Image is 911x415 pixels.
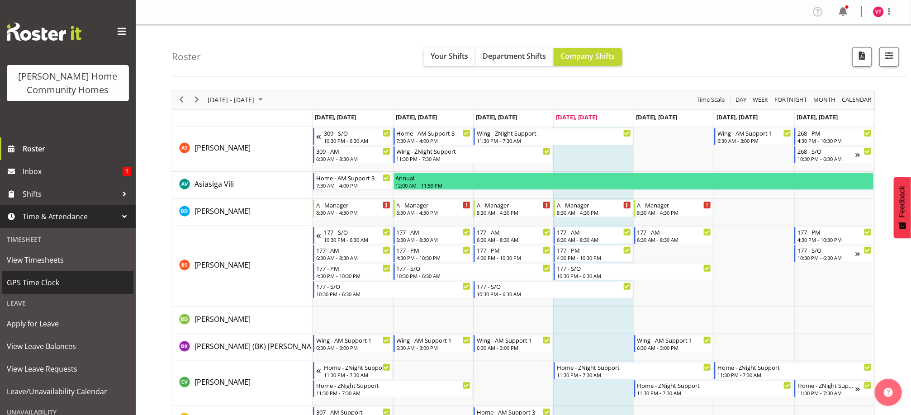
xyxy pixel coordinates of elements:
div: 6:30 AM - 8:30 AM [557,236,631,243]
div: 8:30 AM - 4:30 PM [477,209,550,216]
div: Billie Sothern"s event - 177 - PM Begin From Tuesday, September 30, 2025 at 4:30:00 PM GMT+13:00 ... [394,245,473,262]
span: View Leave Balances [7,340,129,353]
div: 4:30 PM - 10:30 PM [397,254,470,261]
a: Apply for Leave [2,312,133,335]
div: A - Manager [477,200,550,209]
span: calendar [841,94,872,105]
div: 6:30 AM - 8:30 AM [397,236,470,243]
div: Home - ZNight Support [324,363,390,372]
div: 177 - AM [557,227,631,236]
button: October 2025 [206,94,267,105]
div: 177 - S/O [316,282,470,291]
div: 10:30 PM - 6:30 AM [324,236,390,243]
div: Billie Sothern"s event - 177 - S/O Begin From Tuesday, September 30, 2025 at 10:30:00 PM GMT+13:0... [394,263,553,280]
button: Company Shifts [554,48,622,66]
span: Department Shifts [483,51,546,61]
div: 177 - AM [397,227,470,236]
span: [DATE], [DATE] [797,113,838,121]
img: Rosterit website logo [7,23,81,41]
span: Month [812,94,836,105]
span: [DATE] - [DATE] [207,94,255,105]
div: 10:30 PM - 6:30 AM [316,290,470,297]
div: 6:30 AM - 3:00 PM [316,344,390,351]
div: Asiasiga Vili"s event - Home - AM Support 3 Begin From Monday, September 29, 2025 at 7:30:00 AM G... [313,173,392,190]
span: Apply for Leave [7,317,129,330]
a: [PERSON_NAME] (BK) [PERSON_NAME] [195,341,324,352]
div: Wing - AM Support 1 [637,335,711,344]
button: Download a PDF of the roster according to the set date range. [852,47,872,67]
div: Arshdeep Singh"s event - 309 - S/O Begin From Sunday, September 28, 2025 at 10:30:00 PM GMT+13:00... [313,128,392,145]
div: 7:30 AM - 4:00 PM [397,137,470,144]
button: Your Shifts [424,48,476,66]
div: 10:30 PM - 6:30 AM [397,272,551,279]
div: 11:30 PM - 7:30 AM [557,371,711,378]
div: 4:30 PM - 10:30 PM [797,236,871,243]
div: 177 - PM [397,245,470,255]
span: Roster [23,142,131,156]
div: Billie Sothern"s event - 177 - PM Begin From Wednesday, October 1, 2025 at 4:30:00 PM GMT+13:00 E... [474,245,553,262]
div: Billie Sothern"s event - 177 - AM Begin From Wednesday, October 1, 2025 at 6:30:00 AM GMT+13:00 E... [474,227,553,244]
div: 177 - S/O [477,282,631,291]
span: Shifts [23,187,118,201]
div: Barbara Dunlop"s event - A - Manager Begin From Thursday, October 2, 2025 at 8:30:00 AM GMT+13:00... [554,200,633,217]
div: Home - AM Support 3 [316,173,390,182]
span: [DATE], [DATE] [636,113,678,121]
a: [PERSON_NAME] [195,314,251,325]
div: 6:30 AM - 8:30 AM [477,236,550,243]
a: [PERSON_NAME] [195,377,251,387]
div: 177 - S/O [397,264,551,273]
span: Time & Attendance [23,210,118,223]
div: Timesheet [2,230,133,249]
div: 4:30 PM - 10:30 PM [797,137,871,144]
a: [PERSON_NAME] [195,142,251,153]
button: Fortnight [773,94,809,105]
span: Company Shifts [561,51,615,61]
div: 6:30 AM - 3:00 PM [397,344,470,351]
div: Billie Sothern"s event - 177 - PM Begin From Sunday, October 5, 2025 at 4:30:00 PM GMT+13:00 Ends... [794,227,873,244]
div: 177 - AM [477,227,550,236]
button: Timeline Week [751,94,770,105]
div: Leave [2,294,133,312]
a: Asiasiga Vili [195,179,234,189]
span: [DATE], [DATE] [476,113,517,121]
div: 6:30 AM - 3:00 PM [477,344,550,351]
div: 7:30 AM - 4:00 PM [316,182,390,189]
div: Home - ZNight Support [557,363,711,372]
span: Leave/Unavailability Calendar [7,385,129,398]
a: [PERSON_NAME] [195,259,251,270]
span: 1 [123,167,131,176]
h4: Roster [172,52,201,62]
button: Month [840,94,873,105]
div: next period [189,90,204,109]
div: 11:30 PM - 7:30 AM [637,389,792,396]
div: Cheenee Vargas"s event - Home - ZNight Support Begin From Sunday, October 5, 2025 at 11:30:00 PM ... [794,380,873,397]
div: previous period [174,90,189,109]
div: 4:30 PM - 10:30 PM [316,272,390,279]
div: 11:30 PM - 7:30 AM [397,155,551,162]
div: Brijesh (BK) Kachhadiya"s event - Wing - AM Support 1 Begin From Wednesday, October 1, 2025 at 6:... [474,335,553,352]
div: 177 - PM [316,264,390,273]
span: Inbox [23,165,123,178]
td: Cheenee Vargas resource [172,361,313,406]
div: Wing - AM Support 1 [477,335,550,344]
div: Cheenee Vargas"s event - Home - ZNight Support Begin From Monday, September 29, 2025 at 11:30:00 ... [313,380,473,397]
a: [PERSON_NAME] [195,206,251,217]
div: 11:30 PM - 7:30 AM [324,371,390,378]
div: Billie Sothern"s event - 177 - AM Begin From Monday, September 29, 2025 at 6:30:00 AM GMT+13:00 E... [313,245,392,262]
div: Home - ZNight Support [637,381,792,390]
div: A - Manager [397,200,470,209]
div: Arshdeep Singh"s event - Wing - AM Support 1 Begin From Saturday, October 4, 2025 at 6:30:00 AM G... [714,128,793,145]
div: Arshdeep Singh"s event - Wing - ZNight Support Begin From Tuesday, September 30, 2025 at 11:30:00... [394,146,553,163]
button: Department Shifts [476,48,554,66]
td: Asiasiga Vili resource [172,172,313,199]
div: A - Manager [637,200,711,209]
span: Feedback [898,186,906,217]
div: 11:30 PM - 7:30 AM [717,371,872,378]
button: Time Scale [695,94,726,105]
div: Billie Sothern"s event - 177 - S/O Begin From Sunday, September 28, 2025 at 10:30:00 PM GMT+13:00... [313,227,392,244]
div: Sep 29 - Oct 05, 2025 [204,90,268,109]
div: Barbara Dunlop"s event - A - Manager Begin From Friday, October 3, 2025 at 8:30:00 AM GMT+13:00 E... [634,200,713,217]
a: GPS Time Clock [2,271,133,294]
div: Billie Sothern"s event - 177 - AM Begin From Tuesday, September 30, 2025 at 6:30:00 AM GMT+13:00 ... [394,227,473,244]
